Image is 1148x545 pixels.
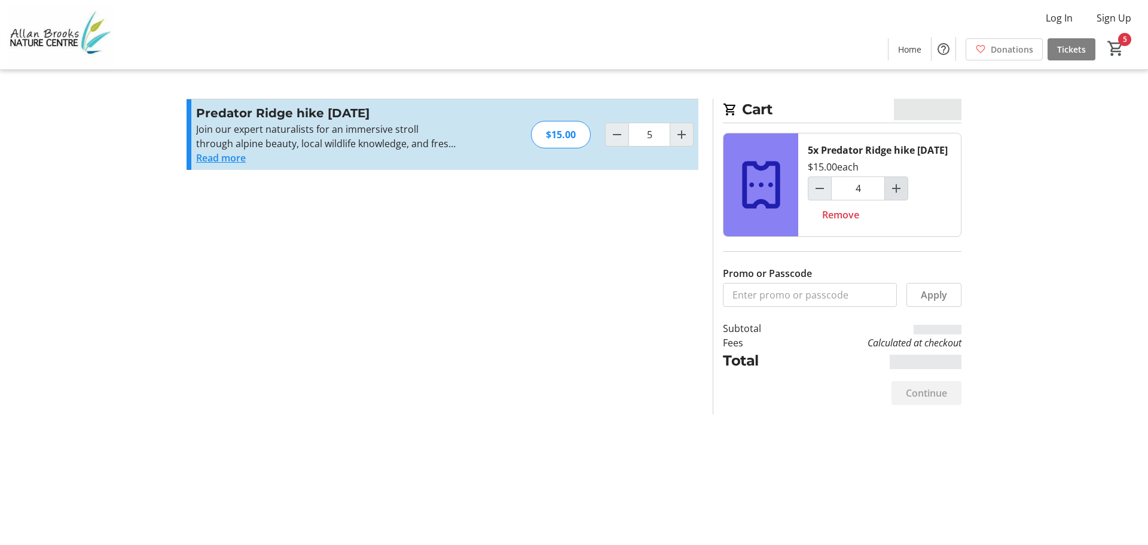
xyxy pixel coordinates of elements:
[831,176,885,200] input: Predator Ridge hike September 13th 2025 Quantity
[921,288,947,302] span: Apply
[808,177,831,200] button: Decrement by one
[531,121,591,148] div: $15.00
[196,104,457,122] h3: Predator Ridge hike [DATE]
[1048,38,1095,60] a: Tickets
[932,37,955,61] button: Help
[606,123,628,146] button: Decrement by one
[889,38,931,60] a: Home
[723,266,812,281] label: Promo or Passcode
[822,208,859,222] span: Remove
[792,336,961,350] td: Calculated at checkout
[808,203,874,227] button: Remove
[723,321,792,336] td: Subtotal
[628,123,670,147] input: Predator Ridge hike September 13th 2025 Quantity
[7,5,114,65] img: Allan Brooks Nature Centre's Logo
[894,99,961,120] span: CA$75.00
[196,151,246,165] button: Read more
[196,122,457,151] p: Join our expert naturalists for an immersive stroll through alpine beauty, local wildlife knowled...
[723,350,792,372] td: Total
[723,99,961,123] h2: Cart
[1036,8,1082,28] button: Log In
[898,43,921,56] span: Home
[906,283,961,307] button: Apply
[1057,43,1086,56] span: Tickets
[1105,38,1126,59] button: Cart
[1046,11,1073,25] span: Log In
[808,143,948,157] div: 5x Predator Ridge hike [DATE]
[966,38,1043,60] a: Donations
[723,283,897,307] input: Enter promo or passcode
[670,123,693,146] button: Increment by one
[1087,8,1141,28] button: Sign Up
[808,160,859,174] div: $15.00 each
[723,336,792,350] td: Fees
[1097,11,1131,25] span: Sign Up
[991,43,1033,56] span: Donations
[885,177,908,200] button: Increment by one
